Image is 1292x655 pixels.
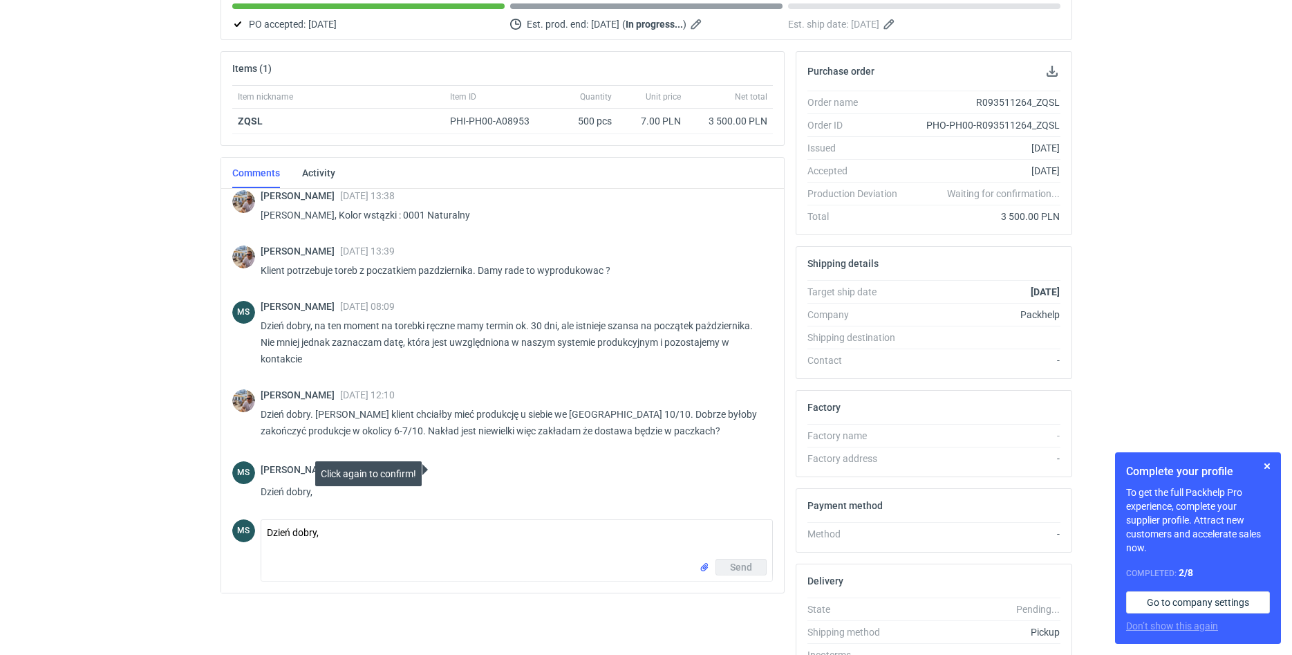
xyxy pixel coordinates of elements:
[1016,604,1060,615] em: Pending...
[807,602,908,616] div: State
[1126,591,1270,614] a: Go to company settings
[908,141,1060,155] div: [DATE]
[715,559,767,575] button: Send
[1126,566,1270,580] div: Completed:
[807,308,908,322] div: Company
[788,16,1060,33] div: Est. ship date:
[340,301,395,312] span: [DATE] 08:09
[1031,286,1060,297] strong: [DATE]
[232,519,255,542] div: Michał Sokołowski
[646,91,681,102] span: Unit price
[232,16,505,33] div: PO accepted:
[908,164,1060,178] div: [DATE]
[261,389,340,400] span: [PERSON_NAME]
[232,246,255,268] img: Michał Palasek
[908,210,1060,223] div: 3 500.00 PLN
[261,464,340,475] span: [PERSON_NAME]
[1126,619,1218,633] button: Don’t show this again
[908,452,1060,465] div: -
[689,16,706,33] button: Edit estimated production end date
[261,301,340,312] span: [PERSON_NAME]
[1259,458,1275,474] button: Skip for now
[908,429,1060,443] div: -
[261,190,340,201] span: [PERSON_NAME]
[807,575,843,587] h2: Delivery
[947,187,1060,201] em: Waiting for confirmation...
[807,625,908,639] div: Shipping method
[232,63,272,74] h2: Items (1)
[261,262,762,279] p: Klient potrzebuje toreb z poczatkiem pazdziernika. Damy rade to wyprodukowac ?
[807,164,908,178] div: Accepted
[807,258,879,269] h2: Shipping details
[807,402,841,413] h2: Factory
[1126,486,1270,555] p: To get the full Packhelp Pro experience, complete your supplier profile. Attract new customers an...
[308,16,337,33] span: [DATE]
[807,331,908,344] div: Shipping destination
[807,118,908,132] div: Order ID
[735,91,767,102] span: Net total
[807,141,908,155] div: Issued
[908,353,1060,367] div: -
[1126,463,1270,480] h1: Complete your profile
[807,452,908,465] div: Factory address
[261,317,762,367] p: Dzień dobry, na ten moment na torebki ręczne mamy termin ok. 30 dni, ale istnieje szansa na począ...
[730,562,752,572] span: Send
[807,187,908,201] div: Production Deviation
[807,210,908,223] div: Total
[622,19,626,30] em: (
[908,95,1060,109] div: R093511264_ZQSL
[232,461,255,484] figcaption: MS
[232,190,255,213] img: Michał Palasek
[510,16,783,33] div: Est. prod. end:
[908,625,1060,639] div: Pickup
[692,114,767,128] div: 3 500.00 PLN
[261,246,340,257] span: [PERSON_NAME]
[261,483,762,500] p: Dzień dobry,
[261,406,762,439] p: Dzień dobry. [PERSON_NAME] klient chciałby mieć produkcję u siebie we [GEOGRAPHIC_DATA] 10/10. Do...
[232,301,255,324] figcaption: MS
[807,66,874,77] h2: Purchase order
[238,116,263,127] a: ZQSL
[908,527,1060,541] div: -
[302,158,335,188] a: Activity
[1179,567,1193,578] strong: 2 / 8
[623,114,681,128] div: 7.00 PLN
[340,389,395,400] span: [DATE] 12:10
[807,500,883,511] h2: Payment method
[807,285,908,299] div: Target ship date
[591,16,619,33] span: [DATE]
[580,91,612,102] span: Quantity
[626,19,683,30] strong: In progress...
[232,519,255,542] figcaption: MS
[450,114,543,128] div: PHI-PH00-A08953
[882,16,899,33] button: Edit estimated shipping date
[807,527,908,541] div: Method
[807,429,908,443] div: Factory name
[232,158,280,188] a: Comments
[315,461,422,486] div: Click again to confirm!
[232,389,255,412] img: Michał Palasek
[238,91,293,102] span: Item nickname
[807,353,908,367] div: Contact
[232,301,255,324] div: Michał Sokołowski
[908,118,1060,132] div: PHO-PH00-R093511264_ZQSL
[450,91,476,102] span: Item ID
[1044,63,1060,80] button: Download PO
[340,190,395,201] span: [DATE] 13:38
[851,16,879,33] span: [DATE]
[683,19,686,30] em: )
[261,207,762,223] p: [PERSON_NAME], Kolor wstązki : 0001 Naturalny
[340,246,395,257] span: [DATE] 13:39
[548,109,617,134] div: 500 pcs
[232,461,255,484] div: Michał Sokołowski
[908,308,1060,322] div: Packhelp
[807,95,908,109] div: Order name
